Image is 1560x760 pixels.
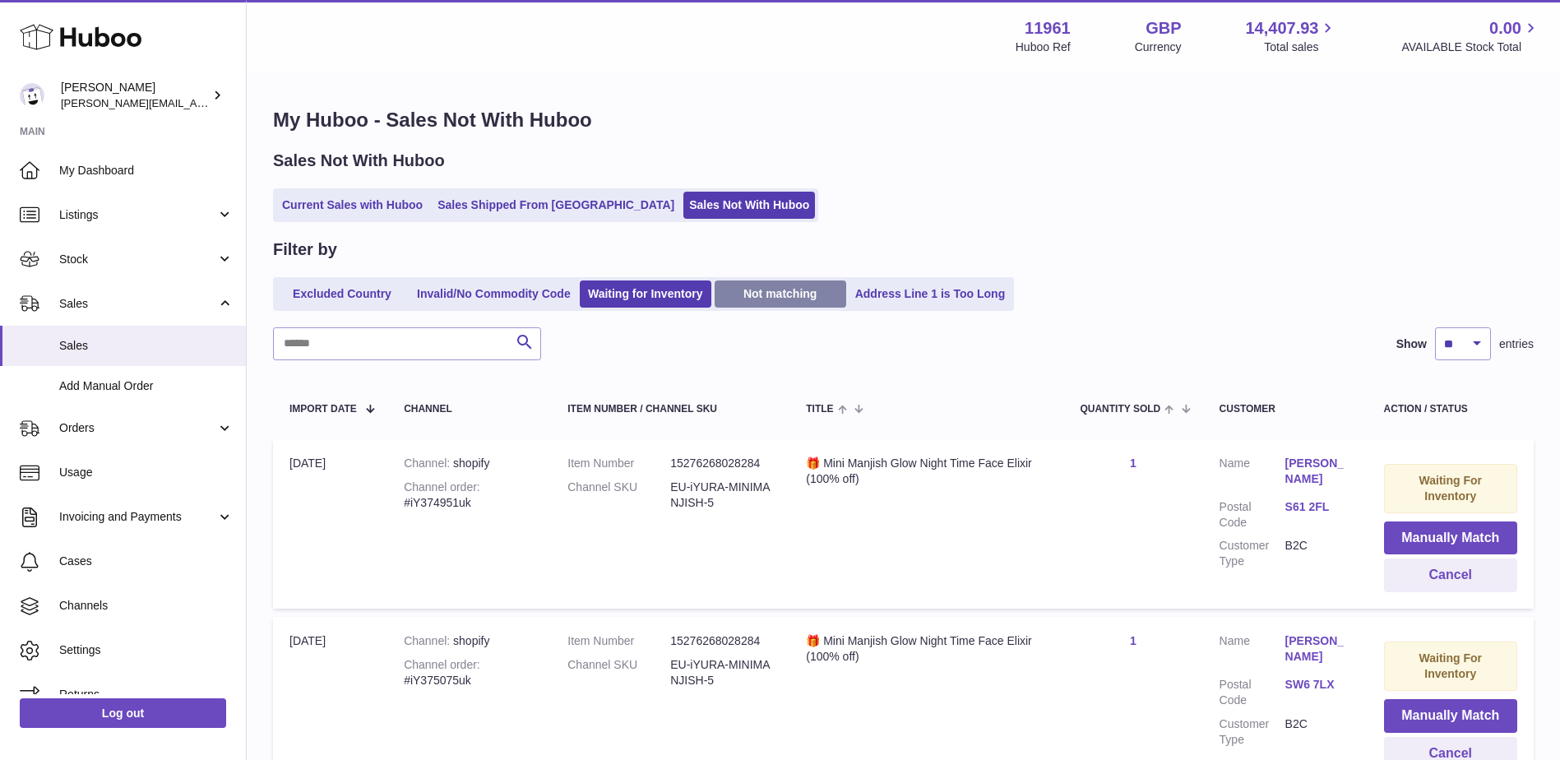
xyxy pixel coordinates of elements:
a: [PERSON_NAME] [1285,456,1351,487]
dt: Channel SKU [567,480,670,511]
div: Channel [404,404,535,415]
div: 🎁 Mini Manjish Glow Night Time Face Elixir (100% off) [806,456,1047,487]
span: Title [806,404,833,415]
span: Orders [59,420,216,436]
dt: Name [1220,456,1285,491]
span: Returns [59,687,234,702]
span: Invoicing and Payments [59,509,216,525]
dt: Name [1220,633,1285,669]
strong: Channel [404,456,453,470]
a: Address Line 1 is Too Long [849,280,1011,308]
span: 0.00 [1489,17,1521,39]
dt: Item Number [567,633,670,649]
dt: Channel SKU [567,657,670,688]
span: entries [1499,336,1534,352]
div: #iY375075uk [404,657,535,688]
a: Waiting for Inventory [580,280,711,308]
a: 1 [1130,456,1136,470]
span: My Dashboard [59,163,234,178]
div: shopify [404,456,535,471]
span: Cases [59,554,234,569]
span: Add Manual Order [59,378,234,394]
dd: 15276268028284 [670,456,773,471]
dd: EU-iYURA-MINIMANJISH-5 [670,657,773,688]
strong: Channel order [404,480,480,494]
label: Show [1396,336,1427,352]
span: Sales [59,296,216,312]
h1: My Huboo - Sales Not With Huboo [273,107,1534,133]
span: Total sales [1264,39,1337,55]
a: Current Sales with Huboo [276,192,428,219]
dd: EU-iYURA-MINIMANJISH-5 [670,480,773,511]
dt: Item Number [567,456,670,471]
div: #iY374951uk [404,480,535,511]
a: 0.00 AVAILABLE Stock Total [1401,17,1540,55]
td: [DATE] [273,439,387,609]
span: AVAILABLE Stock Total [1401,39,1540,55]
div: Customer [1220,404,1351,415]
button: Manually Match [1384,699,1517,733]
a: Sales Shipped From [GEOGRAPHIC_DATA] [432,192,680,219]
dd: 15276268028284 [670,633,773,649]
strong: Waiting For Inventory [1419,474,1482,503]
div: [PERSON_NAME] [61,80,209,111]
button: Cancel [1384,558,1517,592]
div: Action / Status [1384,404,1517,415]
strong: Channel [404,634,453,647]
div: 🎁 Mini Manjish Glow Night Time Face Elixir (100% off) [806,633,1047,665]
h2: Filter by [273,239,337,261]
img: raghav@transformative.in [20,83,44,108]
button: Manually Match [1384,521,1517,555]
strong: Channel order [404,658,480,671]
h2: Sales Not With Huboo [273,150,445,172]
span: Channels [59,598,234,614]
a: SW6 7LX [1285,677,1351,693]
dt: Customer Type [1220,716,1285,748]
dd: B2C [1285,716,1351,748]
span: Import date [289,404,357,415]
span: Listings [59,207,216,223]
a: Invalid/No Commodity Code [411,280,576,308]
span: Settings [59,642,234,658]
span: 14,407.93 [1245,17,1318,39]
a: Sales Not With Huboo [683,192,815,219]
strong: 11961 [1025,17,1071,39]
div: shopify [404,633,535,649]
span: Stock [59,252,216,267]
strong: GBP [1146,17,1181,39]
a: Log out [20,698,226,728]
a: Excluded Country [276,280,408,308]
dd: B2C [1285,538,1351,569]
dt: Postal Code [1220,499,1285,531]
a: Not matching [715,280,846,308]
div: Currency [1135,39,1182,55]
a: 14,407.93 Total sales [1245,17,1337,55]
div: Huboo Ref [1016,39,1071,55]
span: [PERSON_NAME][EMAIL_ADDRESS][DOMAIN_NAME] [61,96,330,109]
dt: Customer Type [1220,538,1285,569]
a: [PERSON_NAME] [1285,633,1351,665]
dt: Postal Code [1220,677,1285,708]
span: Sales [59,338,234,354]
div: Item Number / Channel SKU [567,404,773,415]
a: 1 [1130,634,1136,647]
a: S61 2FL [1285,499,1351,515]
strong: Waiting For Inventory [1419,651,1482,680]
span: Usage [59,465,234,480]
span: Quantity Sold [1080,404,1160,415]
